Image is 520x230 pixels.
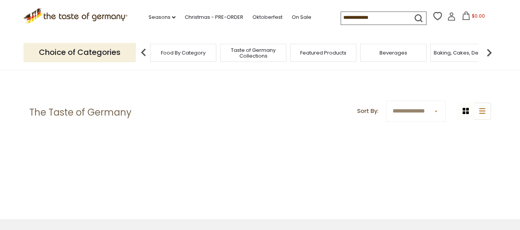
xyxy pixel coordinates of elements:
[300,50,346,56] a: Featured Products
[380,50,407,56] a: Beverages
[29,107,132,118] h1: The Taste of Germany
[472,13,485,19] span: $0.00
[457,12,490,23] button: $0.00
[161,50,206,56] a: Food By Category
[357,106,378,116] label: Sort By:
[222,47,284,59] a: Taste of Germany Collections
[185,13,243,22] a: Christmas - PRE-ORDER
[136,45,151,60] img: previous arrow
[482,45,497,60] img: next arrow
[252,13,283,22] a: Oktoberfest
[434,50,493,56] a: Baking, Cakes, Desserts
[149,13,176,22] a: Seasons
[23,43,136,62] p: Choice of Categories
[292,13,311,22] a: On Sale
